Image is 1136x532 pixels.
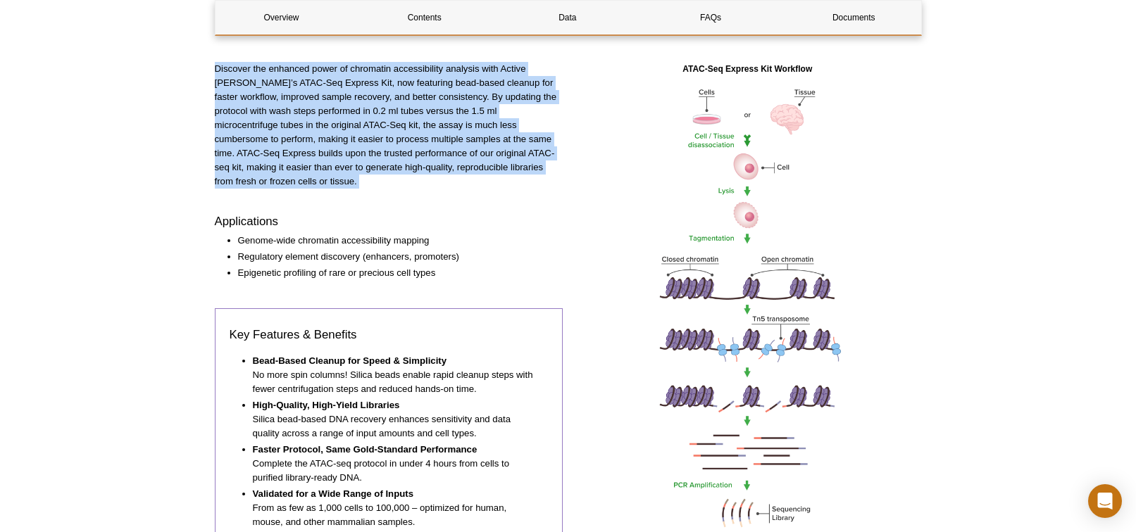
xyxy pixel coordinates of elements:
li: Complete the ATAC-seq protocol in under 4 hours from cells to purified library-ready DNA. [253,443,535,485]
div: Open Intercom Messenger [1088,484,1122,518]
li: Epigenetic profiling of rare or precious cell types [238,266,549,280]
a: Contents [358,1,491,34]
strong: Validated for a Wide Range of Inputs [253,488,414,499]
p: Discover the enhanced power of chromatin accessibility analysis with Active [PERSON_NAME]’s ATAC-... [215,62,563,189]
strong: ATAC-Seq Express Kit Workflow [682,64,812,74]
li: Regulatory element discovery (enhancers, promoters) [238,250,549,264]
h3: Applications [215,213,563,230]
strong: High-Quality, High-Yield Libraries [253,400,400,410]
a: Documents [787,1,920,34]
li: Genome-wide chromatin accessibility mapping [238,234,549,248]
a: FAQs [644,1,777,34]
strong: Bead-Based Cleanup for Speed & Simplicity [253,355,447,366]
li: From as few as 1,000 cells to 100,000 – optimized for human, mouse, and other mammalian samples. [253,487,535,529]
li: Silica bead-based DNA recovery enhances sensitivity and data quality across a range of input amou... [253,398,535,441]
a: Overview [216,1,348,34]
li: No more spin columns! Silica beads enable rapid cleanup steps with fewer centrifugation steps and... [253,354,535,396]
h3: Key Features & Benefits [230,327,549,343]
strong: Faster Protocol, Same Gold-Standard Performance [253,444,478,455]
a: Data [501,1,634,34]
